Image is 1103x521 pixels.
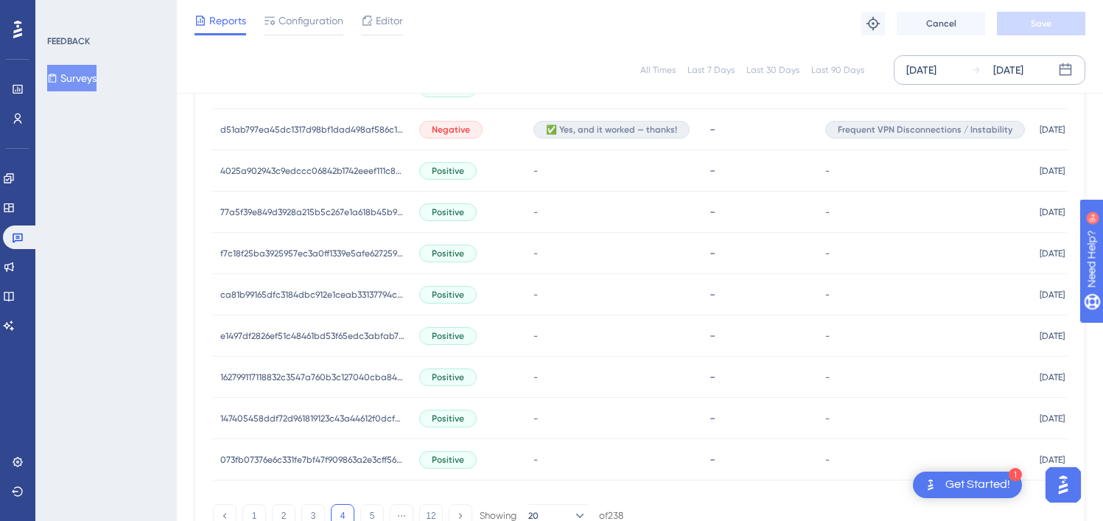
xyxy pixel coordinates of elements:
div: - [710,122,810,136]
img: launcher-image-alternative-text [922,476,939,494]
div: - [710,246,810,260]
button: Surveys [47,65,97,91]
div: Last 90 Days [811,64,864,76]
span: [DATE] 21:57 [1040,124,1086,136]
span: - [533,413,538,424]
span: Positive [432,165,464,177]
span: [DATE] 21:25 [1040,289,1086,301]
span: 77a5f39e849d3928a215b5c267e1a618b45b9565ad5143939a431b8301c9e584 [220,206,405,218]
span: Positive [432,454,464,466]
div: - [710,411,810,425]
span: Positive [432,206,464,218]
span: - [533,248,538,259]
span: Positive [432,289,464,301]
span: [DATE] 21:22 [1040,330,1085,342]
span: Positive [432,330,464,342]
div: All Times [640,64,676,76]
span: - [533,330,538,342]
span: ca81b99165dfc3184dbc912e1ceab33137794c66fd6903cc2c5265a639925a0e [220,289,405,301]
span: - [825,454,830,466]
span: Positive [432,248,464,259]
div: - [710,164,810,178]
div: - [710,452,810,466]
span: - [825,165,830,177]
span: Editor [376,12,403,29]
span: [DATE] 21:10 [1040,454,1085,466]
div: - [710,205,810,219]
span: Positive [432,413,464,424]
div: Get Started! [945,477,1010,493]
div: - [710,329,810,343]
span: Positive [432,371,464,383]
span: - [533,165,538,177]
span: 162799117118832c3547a760b3c127040cba848f2068f364010c66b7df3d02ce [220,371,405,383]
span: Reports [209,12,246,29]
div: FEEDBACK [47,35,90,47]
div: [DATE] [906,61,936,79]
button: Save [997,12,1085,35]
span: - [825,371,830,383]
span: - [533,454,538,466]
span: Negative [432,124,470,136]
span: - [825,289,830,301]
span: - [533,371,538,383]
span: Frequent VPN Disconnections / Instability [838,124,1012,136]
span: - [825,248,830,259]
div: Open Get Started! checklist, remaining modules: 1 [913,472,1022,498]
div: - [710,370,810,384]
span: - [825,330,830,342]
span: 073fb07376e6c331fe7bf47f909863a2e3cff560496cae7ca8af8f029f0d0113 [220,454,405,466]
span: Configuration [279,12,343,29]
span: ✅ Yes, and it worked — thanks! [546,124,677,136]
span: - [825,413,830,424]
span: f7c18f25ba3925957ec3a0ff1339e5afe6272598c087555654e0ed02be7a300f [220,248,405,259]
span: [DATE] 21:34 [1040,165,1086,177]
span: - [825,206,830,218]
span: e1497df2826ef51c48461bd53f65edc3abfab7db9099aa4074efc23ae04f61f8 [220,330,405,342]
span: Cancel [926,18,956,29]
span: 4025a902943c9edccc06842b1742eeef111c8a87bdff47c88f78c2322c84b409 [220,165,405,177]
span: [DATE] 21:10 [1040,413,1085,424]
div: [DATE] [993,61,1023,79]
span: [DATE] 21:13 [1040,371,1084,383]
div: Last 30 Days [746,64,799,76]
span: [DATE] 21:27 [1040,248,1085,259]
span: d51ab797ea45dc1317d98bf1dad498af586c162358e7397d7e877b3c9b2962d5 [220,124,405,136]
div: Last 7 Days [687,64,735,76]
iframe: UserGuiding AI Assistant Launcher [1041,463,1085,507]
span: - [533,289,538,301]
div: 9+ [100,7,109,19]
span: 147405458ddf72d961819123c43a44612f0dcf9190ee9aebf3c1875930969997 [220,413,405,424]
div: - [710,287,810,301]
button: Cancel [897,12,985,35]
div: 1 [1009,468,1022,481]
span: Need Help? [35,4,92,21]
span: - [533,206,538,218]
span: [DATE] 21:29 [1040,206,1085,218]
span: Save [1031,18,1051,29]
